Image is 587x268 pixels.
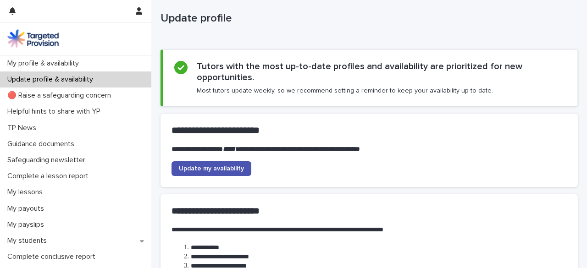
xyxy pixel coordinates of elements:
p: Most tutors update weekly, so we recommend setting a reminder to keep your availability up-to-date. [197,87,493,95]
p: Guidance documents [4,140,82,148]
p: Helpful hints to share with YP [4,107,108,116]
p: My profile & availability [4,59,86,68]
img: M5nRWzHhSzIhMunXDL62 [7,29,59,48]
p: Complete a lesson report [4,172,96,180]
span: Update my availability [179,165,244,172]
p: My students [4,236,54,245]
p: My payouts [4,204,51,213]
p: My payslips [4,220,51,229]
h2: Tutors with the most up-to-date profiles and availability are prioritized for new opportunities. [197,61,566,83]
a: Update my availability [172,161,251,176]
p: My lessons [4,188,50,197]
p: Update profile [161,12,574,25]
p: Update profile & availability [4,75,100,84]
p: Complete conclusive report [4,252,103,261]
p: 🔴 Raise a safeguarding concern [4,91,118,100]
p: TP News [4,124,44,132]
p: Safeguarding newsletter [4,156,93,164]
